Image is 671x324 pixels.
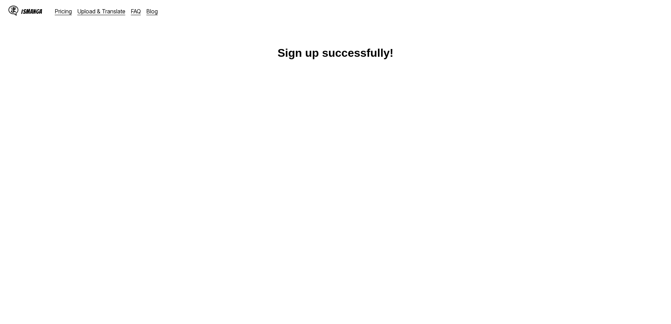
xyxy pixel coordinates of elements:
[8,6,55,17] a: IsManga LogoIsManga
[147,8,158,15] a: Blog
[131,8,141,15] a: FAQ
[55,8,72,15] a: Pricing
[8,6,18,16] img: IsManga Logo
[77,8,125,15] a: Upload & Translate
[278,47,393,60] h1: Sign up successfully!
[21,8,42,15] div: IsManga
